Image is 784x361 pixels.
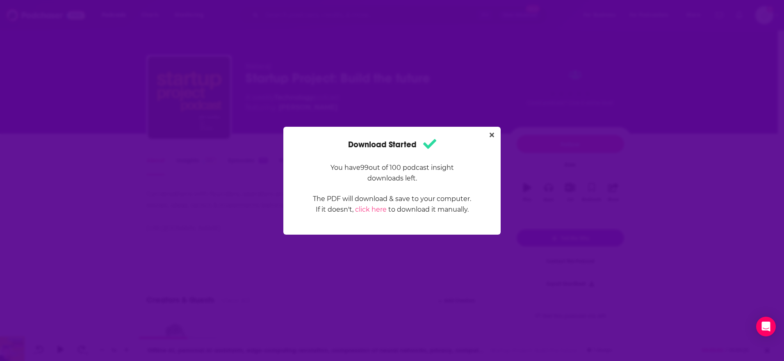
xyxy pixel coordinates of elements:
p: You have 99 out of 100 podcast insight downloads left. [312,162,472,184]
button: Close [486,130,497,140]
h1: Download Started [348,137,436,153]
p: The PDF will download & save to your computer. If it doesn't, to download it manually. [312,194,472,215]
a: click here [355,206,387,213]
div: Open Intercom Messenger [756,317,776,336]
